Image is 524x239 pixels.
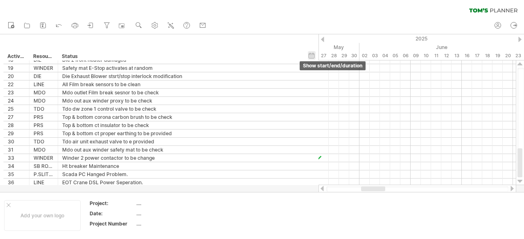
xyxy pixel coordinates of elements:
[136,220,205,227] div: ....
[34,154,54,162] div: WINDER
[318,51,329,60] div: Tuesday, 27 May 2025
[8,121,25,129] div: 28
[62,105,303,113] div: Tdo dw zone 1 control valve to be check
[8,72,25,80] div: 20
[34,130,54,137] div: PRS
[8,89,25,96] div: 23
[421,51,431,60] div: Tuesday, 10 June 2025
[503,51,513,60] div: Friday, 20 June 2025
[359,51,370,60] div: Monday, 2 June 2025
[8,64,25,72] div: 19
[349,51,359,60] div: Friday, 30 May 2025
[8,138,25,145] div: 30
[8,170,25,178] div: 35
[62,138,303,145] div: Tdo air unit exhaust valve to e provided
[329,51,339,60] div: Wednesday, 28 May 2025
[8,162,25,170] div: 34
[431,51,441,60] div: Wednesday, 11 June 2025
[34,113,54,121] div: PRS
[62,72,303,80] div: Die Exhaust Blower stsrt/stop interlock modification
[462,51,472,60] div: Monday, 16 June 2025
[62,121,303,129] div: Top & bottom ct insulator to be check
[62,97,303,105] div: Mdo out aux winder proxy to be check
[7,52,25,60] div: Activity
[303,63,362,69] span: show start/end/duration
[8,80,25,88] div: 22
[34,64,54,72] div: WINDER
[482,51,492,60] div: Wednesday, 18 June 2025
[62,154,303,162] div: Winder 2 power contactor to be change
[33,52,53,60] div: Resource
[90,220,135,227] div: Project Number
[34,146,54,154] div: MDO
[136,210,205,217] div: ....
[34,97,54,105] div: MDO
[339,51,349,60] div: Thursday, 29 May 2025
[34,162,54,170] div: SB ROOM
[411,51,421,60] div: Monday, 9 June 2025
[513,51,523,60] div: Monday, 23 June 2025
[441,51,452,60] div: Thursday, 12 June 2025
[34,89,54,96] div: MDO
[34,121,54,129] div: PRS
[62,64,303,72] div: Safety mat E-Stop activates at random
[8,130,25,137] div: 29
[62,113,303,121] div: Top & bottom corona carbon brush to be check
[62,146,303,154] div: Mdo out aux winder safety mat to be check
[4,200,81,231] div: Add your own logo
[8,179,25,186] div: 36
[452,51,462,60] div: Friday, 13 June 2025
[90,210,135,217] div: Date:
[136,200,205,207] div: ....
[472,51,482,60] div: Tuesday, 17 June 2025
[34,80,54,88] div: LINE
[62,162,303,170] div: Ht breaker Maintenance
[8,113,25,121] div: 27
[8,105,25,113] div: 25
[380,51,390,60] div: Wednesday, 4 June 2025
[34,138,54,145] div: TDO
[62,80,303,88] div: All Film break sensors to be clean
[62,130,303,137] div: Top & bottom ct proper earthing to be provided
[34,179,54,186] div: LINE
[90,200,135,207] div: Project:
[492,51,503,60] div: Thursday, 19 June 2025
[400,51,411,60] div: Friday, 6 June 2025
[34,105,54,113] div: TDO
[34,72,54,80] div: DIE
[370,51,380,60] div: Tuesday, 3 June 2025
[34,170,54,178] div: P.SLITTER
[62,52,303,60] div: Status
[8,154,25,162] div: 33
[62,89,303,96] div: Mdo outlet Film break sesnor to be check
[390,51,400,60] div: Thursday, 5 June 2025
[8,97,25,105] div: 24
[8,146,25,154] div: 31
[62,179,303,186] div: EOT Crane DSL Power Seperation.
[62,170,303,178] div: Scada PC Hanged Problem.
